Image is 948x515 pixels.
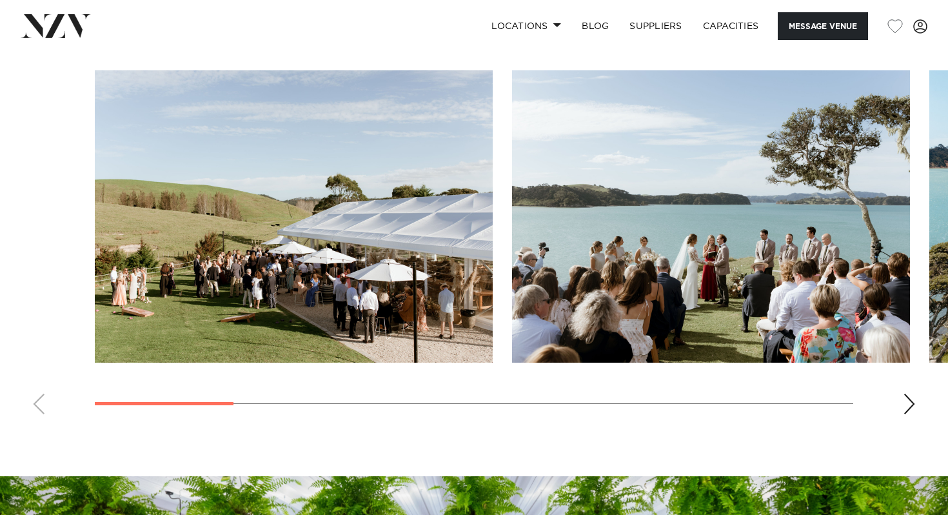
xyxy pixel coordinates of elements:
a: BLOG [571,12,619,40]
button: Message Venue [778,12,868,40]
a: Locations [481,12,571,40]
img: nzv-logo.png [21,14,91,37]
swiper-slide: 2 / 10 [512,70,910,363]
a: Capacities [693,12,769,40]
a: SUPPLIERS [619,12,692,40]
swiper-slide: 1 / 10 [95,70,493,363]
